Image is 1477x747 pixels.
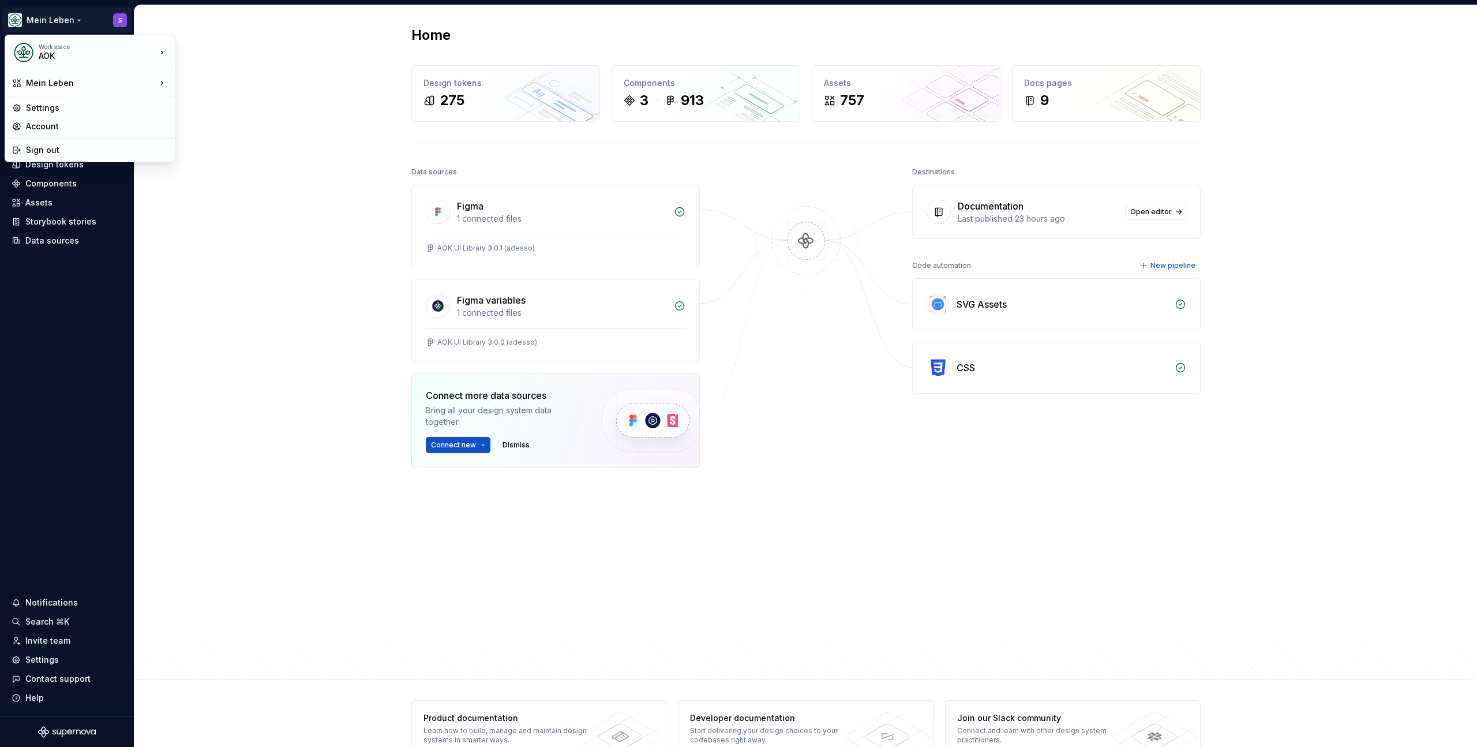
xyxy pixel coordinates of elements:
div: Account [26,121,168,132]
div: Settings [26,102,168,114]
img: df5db9ef-aba0-4771-bf51-9763b7497661.png [13,42,34,63]
div: Workspace [39,43,156,50]
div: Sign out [26,144,168,156]
div: AOK [39,50,137,62]
div: Mein Leben [26,77,156,89]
